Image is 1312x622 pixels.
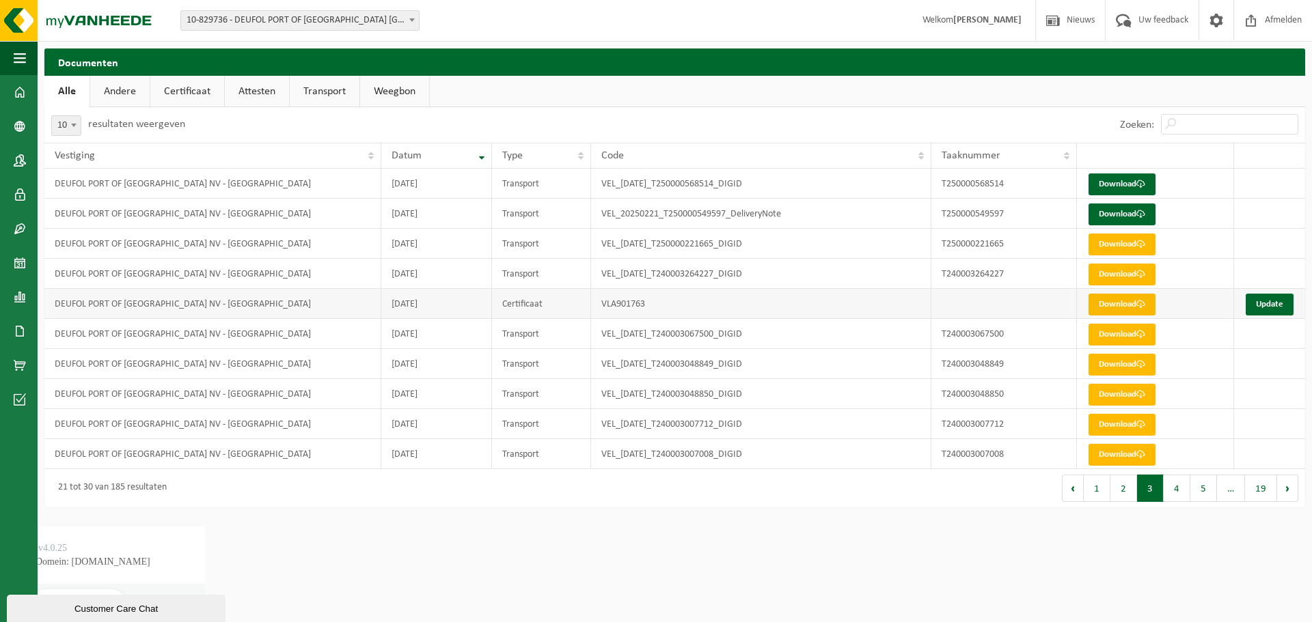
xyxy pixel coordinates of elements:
[150,76,224,107] a: Certificaat
[180,10,420,31] span: 10-829736 - DEUFOL PORT OF ANTWERP NV - ANTWERPEN
[931,379,1077,409] td: T240003048850
[931,409,1077,439] td: T240003007712
[1110,475,1137,502] button: 2
[591,319,932,349] td: VEL_[DATE]_T240003067500_DIGID
[1089,384,1156,406] a: Download
[1190,475,1217,502] button: 5
[181,11,419,30] span: 10-829736 - DEUFOL PORT OF ANTWERP NV - ANTWERPEN
[381,289,492,319] td: [DATE]
[381,259,492,289] td: [DATE]
[1089,173,1156,195] a: Download
[931,169,1077,199] td: T250000568514
[1089,414,1156,436] a: Download
[53,81,120,89] div: Domeinoverzicht
[149,81,234,89] div: Keywords op verkeer
[381,199,492,229] td: [DATE]
[931,439,1077,469] td: T240003007008
[44,48,1305,75] h2: Documenten
[591,379,932,409] td: VEL_[DATE]_T240003048850_DIGID
[492,289,590,319] td: Certificaat
[44,229,381,259] td: DEUFOL PORT OF [GEOGRAPHIC_DATA] NV - [GEOGRAPHIC_DATA]
[931,259,1077,289] td: T240003264227
[492,439,590,469] td: Transport
[591,259,932,289] td: VEL_[DATE]_T240003264227_DIGID
[1246,294,1294,315] a: Update
[381,349,492,379] td: [DATE]
[44,379,381,409] td: DEUFOL PORT OF [GEOGRAPHIC_DATA] NV - [GEOGRAPHIC_DATA]
[1089,234,1156,255] a: Download
[1084,475,1110,502] button: 1
[392,150,422,161] span: Datum
[44,169,381,199] td: DEUFOL PORT OF [GEOGRAPHIC_DATA] NV - [GEOGRAPHIC_DATA]
[55,150,95,161] span: Vestiging
[52,116,81,135] span: 10
[51,115,81,136] span: 10
[290,76,359,107] a: Transport
[225,76,289,107] a: Attesten
[1089,294,1156,315] a: Download
[44,439,381,469] td: DEUFOL PORT OF [GEOGRAPHIC_DATA] NV - [GEOGRAPHIC_DATA]
[1217,475,1245,502] span: …
[931,349,1077,379] td: T240003048849
[36,36,150,46] div: Domein: [DOMAIN_NAME]
[1277,475,1298,502] button: Next
[591,349,932,379] td: VEL_[DATE]_T240003048849_DIGID
[931,199,1077,229] td: T250000549597
[381,229,492,259] td: [DATE]
[360,76,429,107] a: Weegbon
[1089,444,1156,466] a: Download
[1062,475,1084,502] button: Previous
[88,119,185,130] label: resultaten weergeven
[492,319,590,349] td: Transport
[381,169,492,199] td: [DATE]
[38,79,49,90] img: tab_domain_overview_orange.svg
[1089,324,1156,345] a: Download
[44,259,381,289] td: DEUFOL PORT OF [GEOGRAPHIC_DATA] NV - [GEOGRAPHIC_DATA]
[492,199,590,229] td: Transport
[44,349,381,379] td: DEUFOL PORT OF [GEOGRAPHIC_DATA] NV - [GEOGRAPHIC_DATA]
[381,439,492,469] td: [DATE]
[492,169,590,199] td: Transport
[1089,264,1156,285] a: Download
[381,379,492,409] td: [DATE]
[1164,475,1190,502] button: 4
[502,150,523,161] span: Type
[44,199,381,229] td: DEUFOL PORT OF [GEOGRAPHIC_DATA] NV - [GEOGRAPHIC_DATA]
[51,476,167,500] div: 21 tot 30 van 185 resultaten
[591,199,932,229] td: VEL_20250221_T250000549597_DeliveryNote
[134,79,145,90] img: tab_keywords_by_traffic_grey.svg
[1137,475,1164,502] button: 3
[44,289,381,319] td: DEUFOL PORT OF [GEOGRAPHIC_DATA] NV - [GEOGRAPHIC_DATA]
[492,349,590,379] td: Transport
[44,76,90,107] a: Alle
[591,229,932,259] td: VEL_[DATE]_T250000221665_DIGID
[942,150,1000,161] span: Taaknummer
[591,409,932,439] td: VEL_[DATE]_T240003007712_DIGID
[381,319,492,349] td: [DATE]
[492,409,590,439] td: Transport
[90,76,150,107] a: Andere
[492,259,590,289] td: Transport
[492,229,590,259] td: Transport
[7,592,228,622] iframe: chat widget
[601,150,624,161] span: Code
[591,439,932,469] td: VEL_[DATE]_T240003007008_DIGID
[1089,203,1156,225] a: Download
[38,22,67,33] div: v 4.0.25
[492,379,590,409] td: Transport
[44,409,381,439] td: DEUFOL PORT OF [GEOGRAPHIC_DATA] NV - [GEOGRAPHIC_DATA]
[1089,354,1156,376] a: Download
[22,36,33,46] img: website_grey.svg
[1245,475,1277,502] button: 19
[44,319,381,349] td: DEUFOL PORT OF [GEOGRAPHIC_DATA] NV - [GEOGRAPHIC_DATA]
[591,169,932,199] td: VEL_[DATE]_T250000568514_DIGID
[953,15,1022,25] strong: [PERSON_NAME]
[1120,119,1154,130] label: Zoeken:
[381,409,492,439] td: [DATE]
[591,289,932,319] td: VLA901763
[22,22,33,33] img: logo_orange.svg
[931,319,1077,349] td: T240003067500
[931,229,1077,259] td: T250000221665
